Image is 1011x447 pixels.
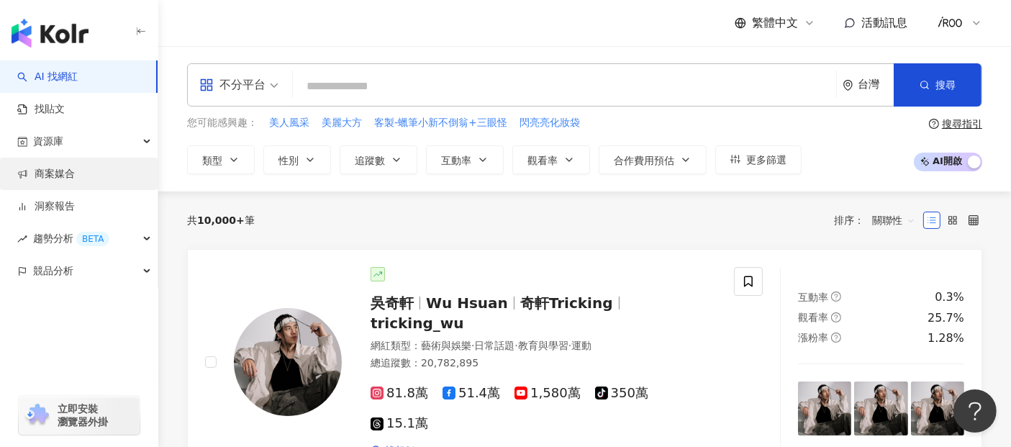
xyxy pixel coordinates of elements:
[263,145,331,174] button: 性別
[355,155,385,166] span: 追蹤數
[935,79,956,91] span: 搜尋
[371,416,428,431] span: 15.1萬
[187,215,255,226] div: 共 筆
[421,340,471,351] span: 藝術與娛樂
[527,155,558,166] span: 觀看率
[33,125,63,158] span: 資源庫
[571,340,591,351] span: 運動
[17,199,75,214] a: 洞察報告
[520,116,580,130] span: 閃亮亮化妝袋
[426,294,508,312] span: Wu Hsuan
[520,294,613,312] span: 奇軒Tricking
[371,356,717,371] div: 總追蹤數 ： 20,782,895
[33,222,109,255] span: 趨勢分析
[76,232,109,246] div: BETA
[322,116,362,130] span: 美麗大方
[928,330,964,346] div: 1.28%
[614,155,674,166] span: 合作費用預估
[187,145,255,174] button: 類型
[187,116,258,130] span: 您可能感興趣：
[512,145,590,174] button: 觀看率
[861,16,907,30] span: 活動訊息
[17,234,27,244] span: rise
[19,396,140,435] a: chrome extension立即安裝 瀏覽器外掛
[371,386,428,401] span: 81.8萬
[937,9,964,37] img: logo.png
[374,116,507,130] span: 客製-蠟筆小新不倒翁+三眼怪
[953,389,997,433] iframe: Help Scout Beacon - Open
[33,255,73,287] span: 競品分析
[371,315,464,332] span: tricking_wu
[935,289,964,305] div: 0.3%
[831,292,841,302] span: question-circle
[746,154,786,166] span: 更多篩選
[752,15,798,31] span: 繁體中文
[268,115,310,131] button: 美人風采
[373,115,508,131] button: 客製-蠟筆小新不倒翁+三眼怪
[471,340,474,351] span: ·
[371,339,717,353] div: 網紅類型 ：
[798,381,851,435] img: post-image
[197,215,245,226] span: 10,000+
[199,73,266,96] div: 不分平台
[872,209,915,232] span: 關聯性
[798,292,828,303] span: 互動率
[595,386,648,401] span: 350萬
[798,332,828,343] span: 漲粉率
[831,312,841,322] span: question-circle
[17,167,75,181] a: 商案媒合
[715,145,802,174] button: 更多篩選
[911,381,964,435] img: post-image
[519,115,581,131] button: 閃亮亮化妝袋
[474,340,514,351] span: 日常話題
[831,333,841,343] span: question-circle
[426,145,504,174] button: 互動率
[199,78,214,92] span: appstore
[269,116,309,130] span: 美人風采
[202,155,222,166] span: 類型
[568,340,571,351] span: ·
[514,386,581,401] span: 1,580萬
[234,308,342,416] img: KOL Avatar
[58,402,108,428] span: 立即安裝 瀏覽器外掛
[17,70,78,84] a: searchAI 找網紅
[321,115,363,131] button: 美麗大方
[340,145,417,174] button: 追蹤數
[23,404,51,427] img: chrome extension
[858,78,894,91] div: 台灣
[929,119,939,129] span: question-circle
[514,340,517,351] span: ·
[441,155,471,166] span: 互動率
[599,145,707,174] button: 合作費用預估
[834,209,923,232] div: 排序：
[798,312,828,323] span: 觀看率
[518,340,568,351] span: 教育與學習
[894,63,981,107] button: 搜尋
[854,381,907,435] img: post-image
[942,118,982,130] div: 搜尋指引
[443,386,500,401] span: 51.4萬
[843,80,853,91] span: environment
[278,155,299,166] span: 性別
[17,102,65,117] a: 找貼文
[928,310,964,326] div: 25.7%
[371,294,414,312] span: 吳奇軒
[12,19,89,48] img: logo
